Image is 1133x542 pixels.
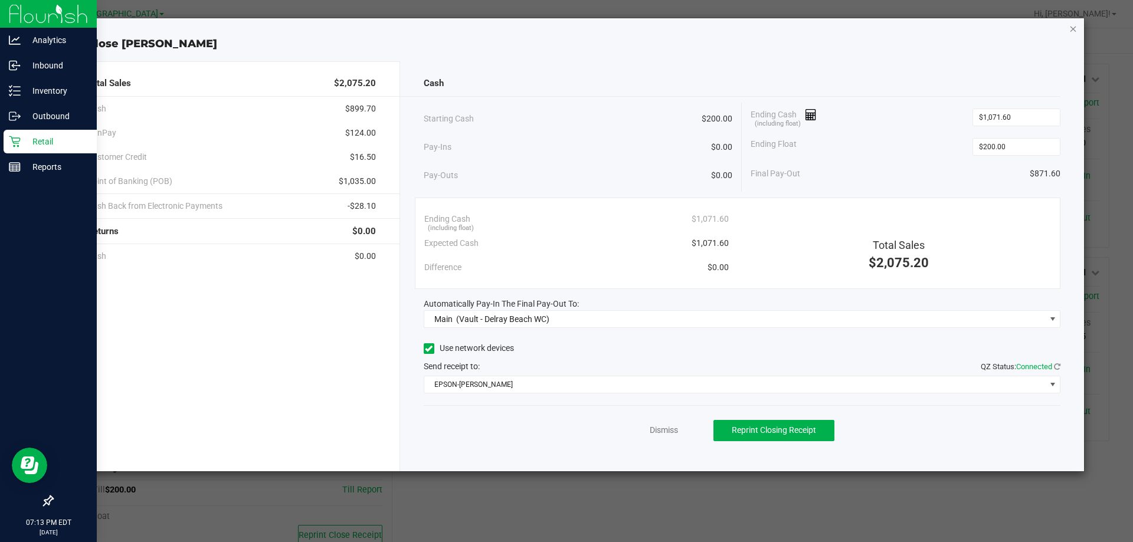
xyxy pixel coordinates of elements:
span: $0.00 [352,225,376,238]
span: $0.00 [355,250,376,262]
p: Analytics [21,33,91,47]
span: (including float) [755,119,801,129]
span: Cash [424,77,444,90]
iframe: Resource center [12,448,47,483]
span: $200.00 [702,113,732,125]
span: $124.00 [345,127,376,139]
span: (including float) [428,224,474,234]
inline-svg: Reports [9,161,21,173]
span: Final Pay-Out [751,167,800,180]
span: CanPay [87,127,116,139]
span: $1,035.00 [339,175,376,188]
span: Ending Float [751,138,797,156]
span: QZ Status: [981,362,1060,371]
span: $871.60 [1030,167,1060,180]
span: Total Sales [873,239,925,251]
span: Send receipt to: [424,362,480,371]
span: Difference [424,261,461,274]
p: 07:13 PM EDT [5,517,91,528]
inline-svg: Outbound [9,110,21,122]
span: $2,075.20 [869,255,929,270]
span: Expected Cash [424,237,479,249]
span: Connected [1016,362,1052,371]
span: -$28.10 [348,200,376,212]
span: (Vault - Delray Beach WC) [456,314,549,324]
a: Dismiss [650,424,678,436]
div: Returns [87,219,376,244]
span: Pay-Outs [424,169,458,182]
p: Inventory [21,84,91,98]
span: Cash Back from Electronic Payments [87,200,222,212]
inline-svg: Analytics [9,34,21,46]
span: $0.00 [708,261,729,274]
span: Pay-Ins [424,141,451,153]
span: $0.00 [711,141,732,153]
p: Inbound [21,58,91,73]
span: Total Sales [87,77,131,90]
span: $0.00 [711,169,732,182]
p: Outbound [21,109,91,123]
p: Reports [21,160,91,174]
inline-svg: Retail [9,136,21,147]
inline-svg: Inbound [9,60,21,71]
span: Ending Cash [751,109,817,126]
span: Customer Credit [87,151,147,163]
span: EPSON-[PERSON_NAME] [424,376,1046,393]
span: $1,071.60 [692,237,729,249]
span: Point of Banking (POB) [87,175,172,188]
span: $899.70 [345,103,376,115]
p: Retail [21,134,91,149]
span: $2,075.20 [334,77,376,90]
span: Automatically Pay-In The Final Pay-Out To: [424,299,579,308]
inline-svg: Inventory [9,85,21,97]
span: Main [434,314,453,324]
span: Starting Cash [424,113,474,125]
span: Ending Cash [424,213,470,225]
button: Reprint Closing Receipt [713,420,834,441]
div: Close [PERSON_NAME] [58,36,1085,52]
span: $16.50 [350,151,376,163]
span: Reprint Closing Receipt [732,425,816,435]
label: Use network devices [424,342,514,354]
p: [DATE] [5,528,91,537]
span: $1,071.60 [692,213,729,225]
